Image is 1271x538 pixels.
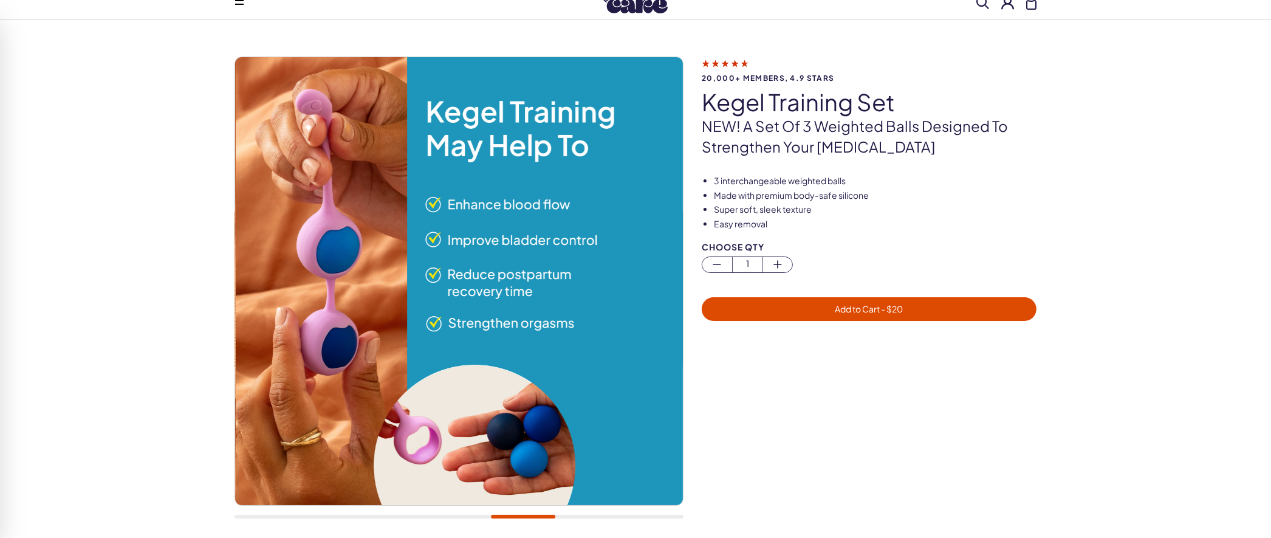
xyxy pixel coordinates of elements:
[714,190,1036,202] li: Made with premium body-safe silicone
[702,58,1036,82] a: 20,000+ members, 4.9 stars
[733,257,762,271] span: 1
[236,57,683,505] img: Kegel Training Set
[702,116,1036,157] p: NEW! A set of 3 weighted balls designed to strengthen your [MEDICAL_DATA]
[835,303,903,314] span: Add to Cart
[702,74,1036,82] span: 20,000+ members, 4.9 stars
[702,297,1036,321] button: Add to Cart - $20
[702,243,1036,252] div: Choose Qty
[714,175,1036,187] li: 3 interchangeable weighted balls
[714,218,1036,230] li: Easy removal
[702,89,1036,115] h1: Kegel Training Set
[880,303,903,314] span: - $ 20
[714,204,1036,216] li: Super soft, sleek texture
